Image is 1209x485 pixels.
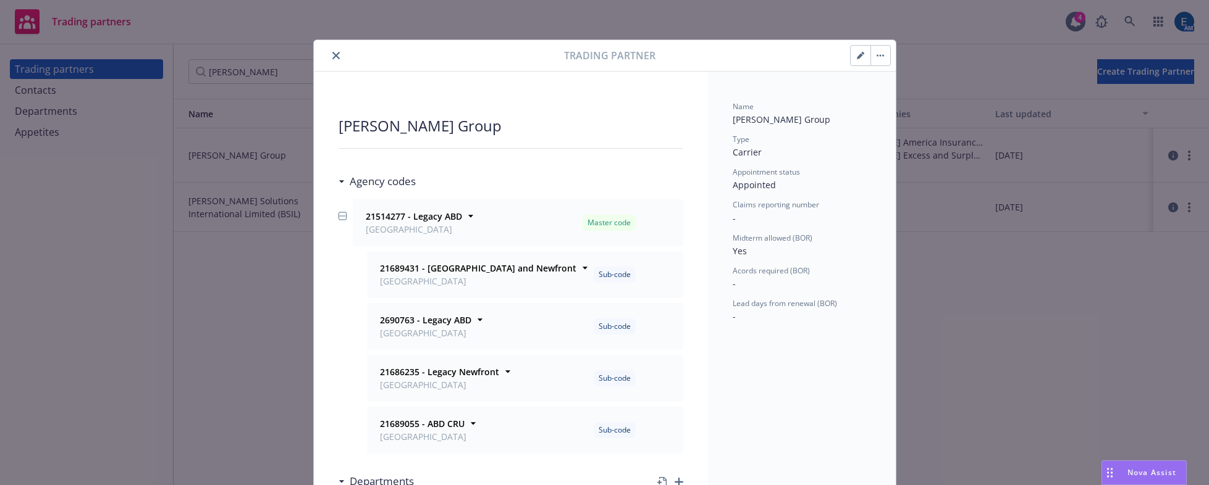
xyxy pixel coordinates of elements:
[733,310,736,322] span: -
[380,366,499,378] strong: 21686235 - Legacy Newfront
[599,425,631,436] span: Sub-code
[1127,467,1176,478] span: Nova Assist
[380,326,471,339] span: [GEOGRAPHIC_DATA]
[366,223,462,236] span: [GEOGRAPHIC_DATA]
[1102,461,1118,484] div: Drag to move
[599,269,631,280] span: Sub-code
[733,278,736,289] span: -
[733,265,810,276] span: Acords required (BOR)
[599,373,631,384] span: Sub-code
[733,167,800,177] span: Appointment status
[366,210,462,222] strong: 21514277 - Legacy ABD
[329,48,343,63] button: close
[588,217,631,228] span: Master code
[564,48,655,63] span: Trading partner
[733,101,754,112] span: Name
[1102,460,1187,485] button: Nova Assist
[733,233,812,243] span: Midterm allowed (BOR)
[380,418,465,429] strong: 21689055 - ABD CRU
[380,275,576,288] span: [GEOGRAPHIC_DATA]
[733,146,762,158] span: Carrier
[599,321,631,332] span: Sub-code
[380,314,471,326] strong: 2690763 - Legacy ABD
[733,212,736,224] span: -
[339,116,683,136] div: [PERSON_NAME] Group
[733,245,747,257] span: Yes
[733,114,830,125] span: [PERSON_NAME] Group
[380,262,576,274] strong: 21689431 - [GEOGRAPHIC_DATA] and Newfront
[733,179,776,191] span: Appointed
[380,378,499,391] span: [GEOGRAPHIC_DATA]
[380,430,466,443] span: [GEOGRAPHIC_DATA]
[350,173,416,189] h3: Agency codes
[339,173,416,189] div: Agency codes
[733,199,819,210] span: Claims reporting number
[733,298,837,309] span: Lead days from renewal (BOR)
[733,134,749,144] span: Type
